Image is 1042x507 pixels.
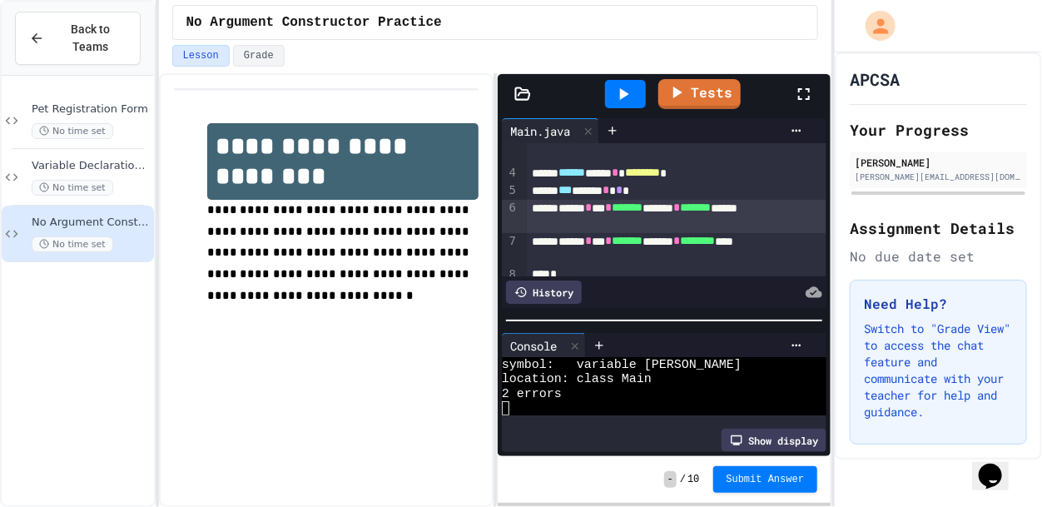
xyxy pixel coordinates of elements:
p: Switch to "Grade View" to access the chat feature and communicate with your teacher for help and ... [864,321,1013,420]
span: No Argument Constructor Practice [186,12,442,32]
h2: Assignment Details [850,216,1027,240]
button: Back to Teams [15,12,141,65]
button: Grade [233,45,285,67]
div: 4 [502,165,519,182]
div: Show display [722,429,826,452]
span: Submit Answer [727,473,805,486]
span: Variable Declaration Practice [32,159,151,173]
h1: APCSA [850,67,900,91]
a: Tests [658,79,741,109]
div: [PERSON_NAME][EMAIL_ADDRESS][DOMAIN_NAME] [855,171,1022,183]
span: location: class Main [502,372,652,386]
div: 5 [502,182,519,200]
div: Main.java [502,118,599,143]
span: No time set [32,236,113,252]
span: 2 errors [502,387,562,401]
h3: Need Help? [864,294,1013,314]
div: Console [502,333,586,358]
span: 10 [687,473,699,486]
div: 3 [502,131,519,165]
span: symbol: variable [PERSON_NAME] [502,358,742,372]
div: [PERSON_NAME] [855,155,1022,170]
div: Console [502,337,565,355]
span: No time set [32,123,113,139]
h2: Your Progress [850,118,1027,142]
div: 8 [502,266,519,283]
span: Pet Registration Form [32,102,151,117]
div: Main.java [502,122,578,140]
span: / [680,473,686,486]
div: No due date set [850,246,1027,266]
div: 6 [502,200,519,233]
div: History [506,281,582,304]
iframe: chat widget [972,440,1025,490]
span: Back to Teams [54,21,127,56]
span: No Argument Constructor Practice [32,216,151,230]
button: Submit Answer [713,466,818,493]
div: 7 [502,233,519,266]
button: Lesson [172,45,230,67]
span: - [664,471,677,488]
span: No time set [32,180,113,196]
div: My Account [848,7,900,45]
